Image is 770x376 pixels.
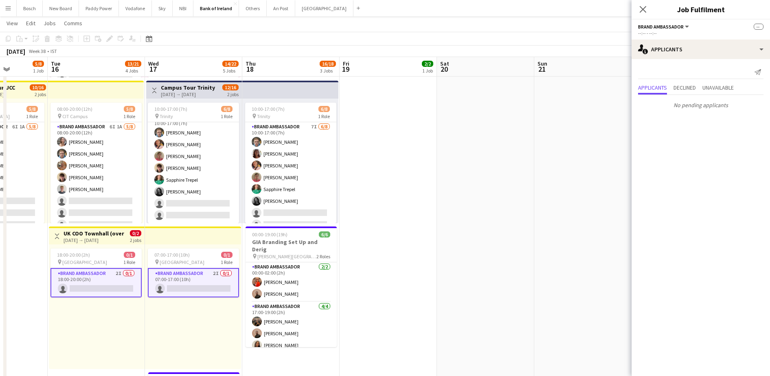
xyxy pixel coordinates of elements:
span: 07:00-17:00 (10h) [154,252,190,258]
span: 10:00-17:00 (7h) [154,106,187,112]
div: Applicants [632,40,770,59]
app-card-role: Brand Ambassador2/200:00-02:00 (2h)[PERSON_NAME][PERSON_NAME] [246,262,337,302]
div: IST [50,48,57,54]
span: Brand Ambassador [638,24,684,30]
app-card-role: Brand Ambassador2I0/118:00-20:00 (2h) [50,268,142,297]
span: 0/1 [124,252,135,258]
div: 4 Jobs [125,68,141,74]
button: Vodafone [119,0,152,16]
app-card-role: Brand Ambassador7I6/810:00-17:00 (7h)[PERSON_NAME][PERSON_NAME][PERSON_NAME][PERSON_NAME]Sapphire... [245,122,336,233]
span: Thu [246,60,256,67]
h3: Job Fulfilment [632,4,770,15]
span: 0/2 [130,230,141,236]
span: -- [754,24,763,30]
span: 6/8 [318,106,330,112]
button: Bosch [17,0,43,16]
span: 1 Role [221,113,233,119]
app-job-card: 18:00-20:00 (2h)0/1 [GEOGRAPHIC_DATA]1 RoleBrand Ambassador2I0/118:00-20:00 (2h) [50,248,142,297]
span: Wed [148,60,159,67]
span: 20 [439,64,449,74]
span: [GEOGRAPHIC_DATA] [160,259,204,265]
h3: UK COO Townhall (overnight) [64,230,124,237]
span: 1 Role [318,113,330,119]
p: No pending applicants [632,98,770,112]
div: 3 Jobs [320,68,336,74]
span: Fri [343,60,349,67]
div: 2 jobs [35,90,46,97]
div: [DATE] → [DATE] [161,91,215,97]
button: Paddy Power [79,0,119,16]
button: [GEOGRAPHIC_DATA] [295,0,353,16]
app-job-card: 10:00-17:00 (7h)6/8 Trinity1 RoleBrand Ambassador7I6/810:00-17:00 (7h)[PERSON_NAME][PERSON_NAME][... [148,103,239,223]
app-card-role: Brand Ambassador6I1A5/808:00-20:00 (12h)[PERSON_NAME][PERSON_NAME][PERSON_NAME][PERSON_NAME][PERS... [50,122,142,233]
span: 1 Role [123,113,135,119]
app-job-card: 10:00-17:00 (7h)6/8 Trinity1 RoleBrand Ambassador7I6/810:00-17:00 (7h)[PERSON_NAME][PERSON_NAME][... [245,103,336,223]
span: 1 Role [26,113,38,119]
span: Edit [26,20,35,27]
button: Bank of Ireland [193,0,239,16]
a: Jobs [40,18,59,29]
a: View [3,18,21,29]
h3: GIA Branding Set Up and Derig [246,238,337,253]
span: Trinity [257,113,270,119]
button: Sky [152,0,173,16]
div: 2 jobs [227,90,239,97]
span: 13/21 [125,61,141,67]
span: 10/16 [30,84,46,90]
span: Sat [440,60,449,67]
span: Tue [51,60,60,67]
div: 1 Job [33,68,44,74]
span: 2/2 [422,61,433,67]
app-card-role: Brand Ambassador2I0/107:00-17:00 (10h) [148,268,239,297]
a: Comms [61,18,86,29]
app-card-role: Brand Ambassador4/417:00-19:00 (2h)[PERSON_NAME][PERSON_NAME][PERSON_NAME] [246,302,337,365]
span: Jobs [44,20,56,27]
span: 5/8 [26,106,38,112]
span: CIT Campus [62,113,88,119]
div: [DATE] → [DATE] [64,237,124,243]
h3: Campus Tour Trinity [161,84,215,91]
app-job-card: 00:00-19:00 (19h)6/6GIA Branding Set Up and Derig [PERSON_NAME][GEOGRAPHIC_DATA]2 RolesBrand Amba... [246,226,337,347]
a: Edit [23,18,39,29]
span: 08:00-20:00 (12h) [57,106,92,112]
app-card-role: Brand Ambassador7I6/810:00-17:00 (7h)[PERSON_NAME][PERSON_NAME][PERSON_NAME][PERSON_NAME]Sapphire... [148,113,239,223]
span: 18 [244,64,256,74]
div: --:-- - --:-- [638,30,763,36]
span: 1 Role [123,259,135,265]
span: [GEOGRAPHIC_DATA] [62,259,107,265]
span: Comms [64,20,82,27]
app-job-card: 07:00-17:00 (10h)0/1 [GEOGRAPHIC_DATA]1 RoleBrand Ambassador2I0/107:00-17:00 (10h) [148,248,239,297]
button: New Board [43,0,79,16]
span: 16/18 [320,61,336,67]
button: An Post [267,0,295,16]
span: 5/8 [124,106,135,112]
span: View [7,20,18,27]
button: Others [239,0,267,16]
span: 21 [536,64,547,74]
span: 19 [342,64,349,74]
div: 08:00-20:00 (12h)5/8 CIT Campus1 RoleBrand Ambassador6I1A5/808:00-20:00 (12h)[PERSON_NAME][PERSON... [50,103,142,223]
span: Unavailable [702,85,734,90]
span: 1 Role [221,259,233,265]
span: 16 [50,64,60,74]
span: 12/16 [222,84,239,90]
span: 17 [147,64,159,74]
span: 5/8 [33,61,44,67]
span: Trinity [160,113,173,119]
span: Applicants [638,85,667,90]
div: [DATE] [7,47,25,55]
span: 18:00-20:00 (2h) [57,252,90,258]
button: NBI [173,0,193,16]
span: Sun [537,60,547,67]
span: [PERSON_NAME][GEOGRAPHIC_DATA] [257,253,316,259]
div: 1 Job [422,68,433,74]
span: 00:00-19:00 (19h) [252,231,287,237]
span: Declined [673,85,696,90]
div: 2 jobs [130,236,141,243]
span: 6/6 [319,231,330,237]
